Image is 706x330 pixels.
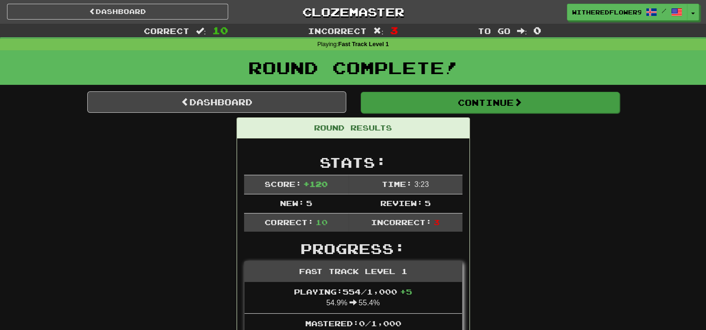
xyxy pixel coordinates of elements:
button: Continue [361,92,620,113]
span: 0 [533,25,541,36]
span: 10 [212,25,228,36]
span: Playing: 554 / 1,000 [294,287,412,296]
a: Dashboard [7,4,228,20]
span: Incorrect [308,26,367,35]
span: Mastered: 0 / 1,000 [305,319,401,328]
span: 5 [306,199,312,207]
h2: Progress: [244,241,462,256]
span: / [662,7,666,14]
span: 3 [390,25,398,36]
div: Fast Track Level 1 [245,261,462,282]
span: Correct [144,26,189,35]
span: To go [478,26,510,35]
a: WitheredFlower9332 / [567,4,687,21]
span: 10 [315,218,328,227]
span: : [196,27,206,35]
h2: Stats: [244,155,462,170]
span: New: [280,199,304,207]
span: Score: [265,179,301,188]
span: : [517,27,527,35]
span: Incorrect: [371,218,432,227]
strong: Fast Track Level 1 [338,41,389,48]
span: 5 [425,199,431,207]
span: : [373,27,384,35]
span: Review: [380,199,422,207]
span: 3 [433,218,440,227]
span: + 5 [400,287,412,296]
span: Time: [382,179,412,188]
a: Clozemaster [242,4,463,20]
a: Dashboard [87,91,346,113]
span: Correct: [265,218,313,227]
div: Round Results [237,118,469,138]
h1: Round Complete! [3,58,703,77]
li: 54.9% 55.4% [245,282,462,314]
span: WitheredFlower9332 [572,8,641,16]
span: 3 : 23 [414,180,429,188]
span: + 120 [303,179,328,188]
